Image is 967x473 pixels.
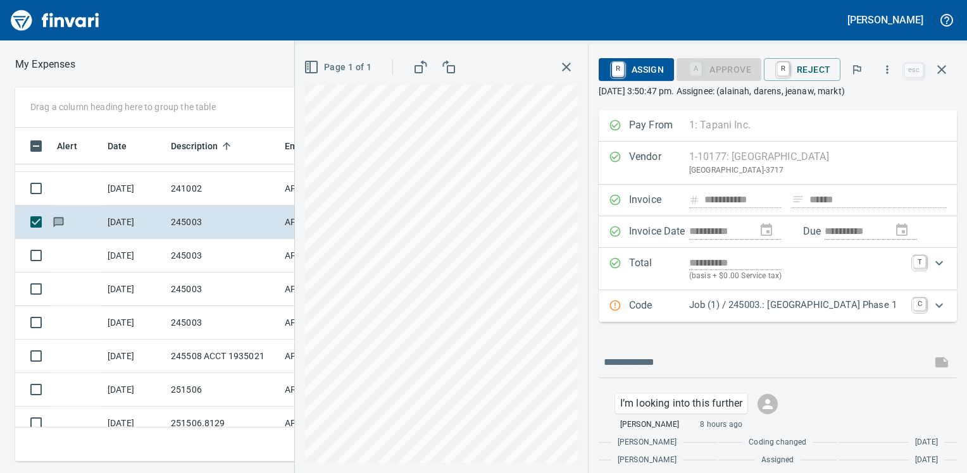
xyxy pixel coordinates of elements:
[915,454,938,467] span: [DATE]
[873,56,901,83] button: More
[166,407,280,440] td: 251506.8129
[618,436,677,449] span: [PERSON_NAME]
[764,58,840,81] button: RReject
[103,273,166,306] td: [DATE]
[15,57,75,72] p: My Expenses
[103,407,166,440] td: [DATE]
[166,373,280,407] td: 251506
[306,59,371,75] span: Page 1 of 1
[166,340,280,373] td: 245508 ACCT 1935021
[599,85,957,97] p: [DATE] 3:50:47 pm. Assignee: (alainah, darens, jeanaw, markt)
[15,57,75,72] nav: breadcrumb
[280,407,375,440] td: AP Invoices
[777,62,789,76] a: R
[901,54,957,85] span: Close invoice
[904,63,923,77] a: esc
[103,239,166,273] td: [DATE]
[52,218,65,226] span: Has messages
[103,340,166,373] td: [DATE]
[171,138,235,154] span: Description
[689,298,906,312] p: Job (1) / 245003.: [GEOGRAPHIC_DATA] Phase 1
[103,206,166,239] td: [DATE]
[280,340,375,373] td: AP Invoices
[301,56,377,79] button: Page 1 of 1
[599,290,957,322] div: Expand
[677,63,761,74] div: Job Phase required
[847,13,923,27] h5: [PERSON_NAME]
[761,454,794,467] span: Assigned
[599,248,957,290] div: Expand
[57,138,94,154] span: Alert
[774,59,830,80] span: Reject
[280,206,375,239] td: AP Invoices
[166,172,280,206] td: 241002
[108,138,127,154] span: Date
[629,298,689,314] p: Code
[285,138,325,154] span: Employee
[700,419,742,431] span: 8 hours ago
[108,138,144,154] span: Date
[285,138,342,154] span: Employee
[280,239,375,273] td: AP Invoices
[280,373,375,407] td: AP Invoices
[280,306,375,340] td: AP Invoices
[103,306,166,340] td: [DATE]
[913,298,926,310] a: C
[166,306,280,340] td: 245003
[30,101,216,113] p: Drag a column heading here to group the table
[620,396,742,411] p: I’m looking into this further
[843,56,871,83] button: Flag
[609,59,664,80] span: Assign
[166,273,280,306] td: 245003
[280,172,375,206] td: AP Invoices
[166,239,280,273] td: 245003
[103,373,166,407] td: [DATE]
[915,436,938,449] span: [DATE]
[618,454,677,467] span: [PERSON_NAME]
[844,10,926,30] button: [PERSON_NAME]
[926,347,957,378] span: This records your message into the invoice and notifies anyone mentioned
[57,138,77,154] span: Alert
[913,255,926,268] a: T
[620,419,679,431] span: [PERSON_NAME]
[103,172,166,206] td: [DATE]
[615,393,747,414] div: Click for options
[8,5,103,35] img: Finvari
[166,206,280,239] td: 245003
[749,436,806,449] span: Coding changed
[689,270,906,283] p: (basis + $0.00 Service tax)
[629,255,689,283] p: Total
[171,138,218,154] span: Description
[599,58,674,81] button: RAssign
[612,62,624,76] a: R
[280,273,375,306] td: AP Invoices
